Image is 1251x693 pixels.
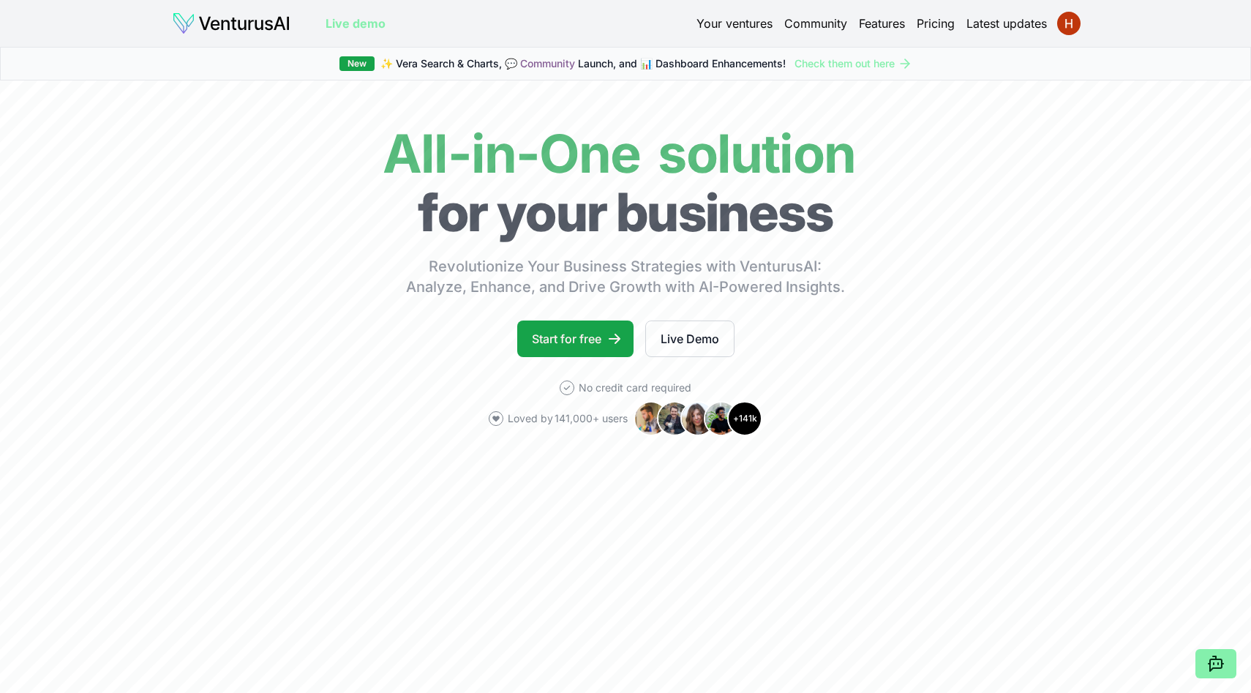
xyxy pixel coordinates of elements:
[1057,12,1081,35] img: ACg8ocJeYPDkSf7u5ySJ7waPIKmgkAFjmVJ7z7MQMNaMwM-ajplQwQ=s96-c
[380,56,786,71] span: ✨ Vera Search & Charts, 💬 Launch, and 📊 Dashboard Enhancements!
[704,401,739,436] img: Avatar 4
[680,401,715,436] img: Avatar 3
[784,15,847,32] a: Community
[517,321,634,357] a: Start for free
[917,15,955,32] a: Pricing
[326,15,386,32] a: Live demo
[966,15,1047,32] a: Latest updates
[859,15,905,32] a: Features
[657,401,692,436] img: Avatar 2
[645,321,735,357] a: Live Demo
[696,15,773,32] a: Your ventures
[794,56,912,71] a: Check them out here
[339,56,375,71] div: New
[172,12,290,35] img: logo
[634,401,669,436] img: Avatar 1
[520,57,575,70] a: Community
